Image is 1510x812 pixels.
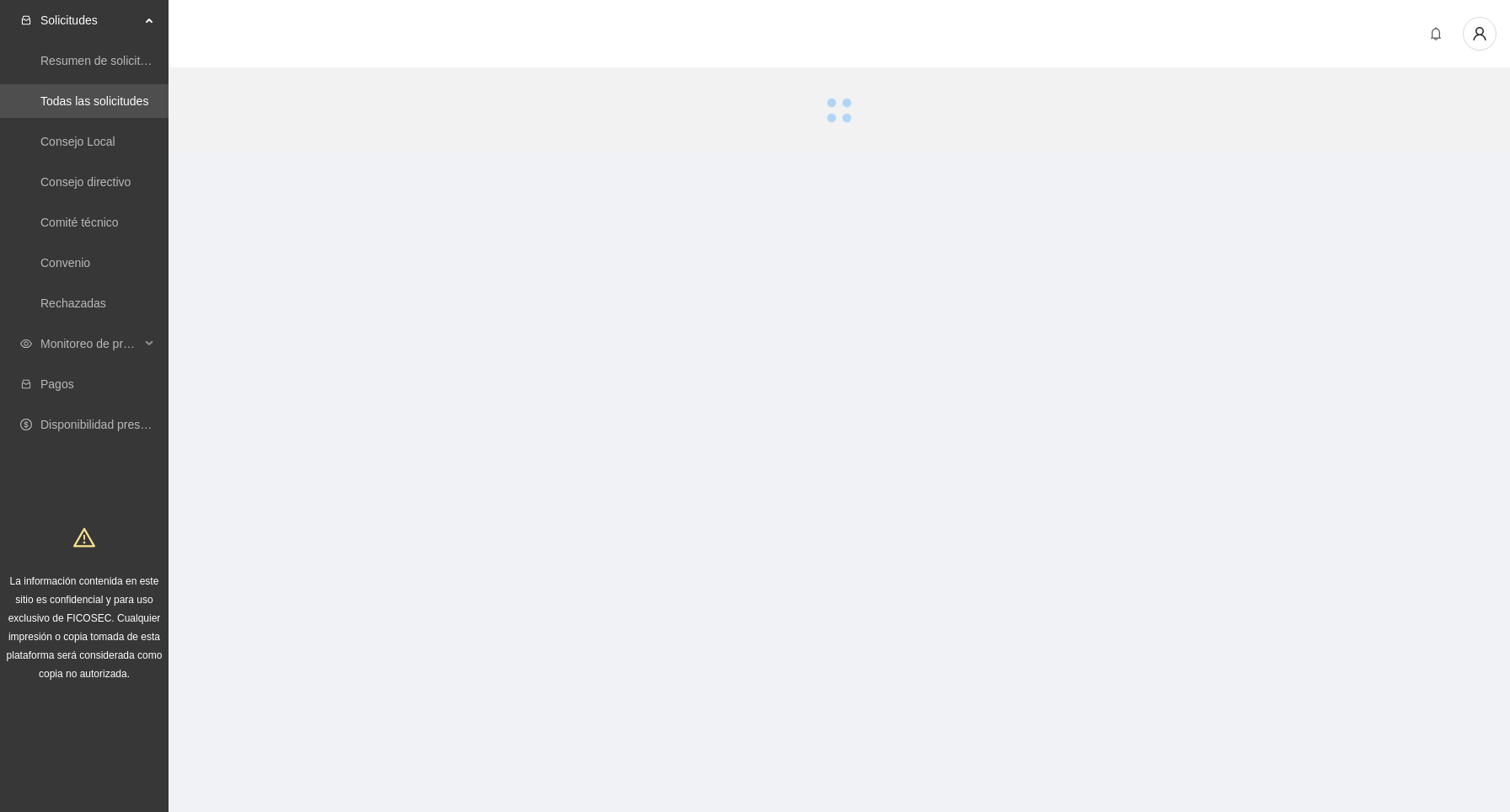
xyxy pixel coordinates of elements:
button: user [1463,17,1497,51]
a: Resumen de solicitudes por aprobar [40,54,230,67]
span: La información contenida en este sitio es confidencial y para uso exclusivo de FICOSEC. Cualquier... [7,575,163,680]
a: Pagos [40,377,74,391]
a: Consejo directivo [40,175,131,189]
a: Rechazadas [40,296,106,310]
span: user [1464,26,1496,41]
span: eye [20,338,32,350]
a: Convenio [40,256,90,270]
a: Todas las solicitudes [40,94,148,108]
a: Comité técnico [40,216,119,229]
span: bell [1423,27,1448,40]
span: warning [73,526,95,548]
span: Monitoreo de proyectos [40,327,140,361]
a: Consejo Local [40,135,115,148]
span: inbox [20,14,32,26]
button: bell [1422,20,1449,47]
span: Solicitudes [40,3,140,37]
a: Disponibilidad presupuestal [40,418,185,431]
